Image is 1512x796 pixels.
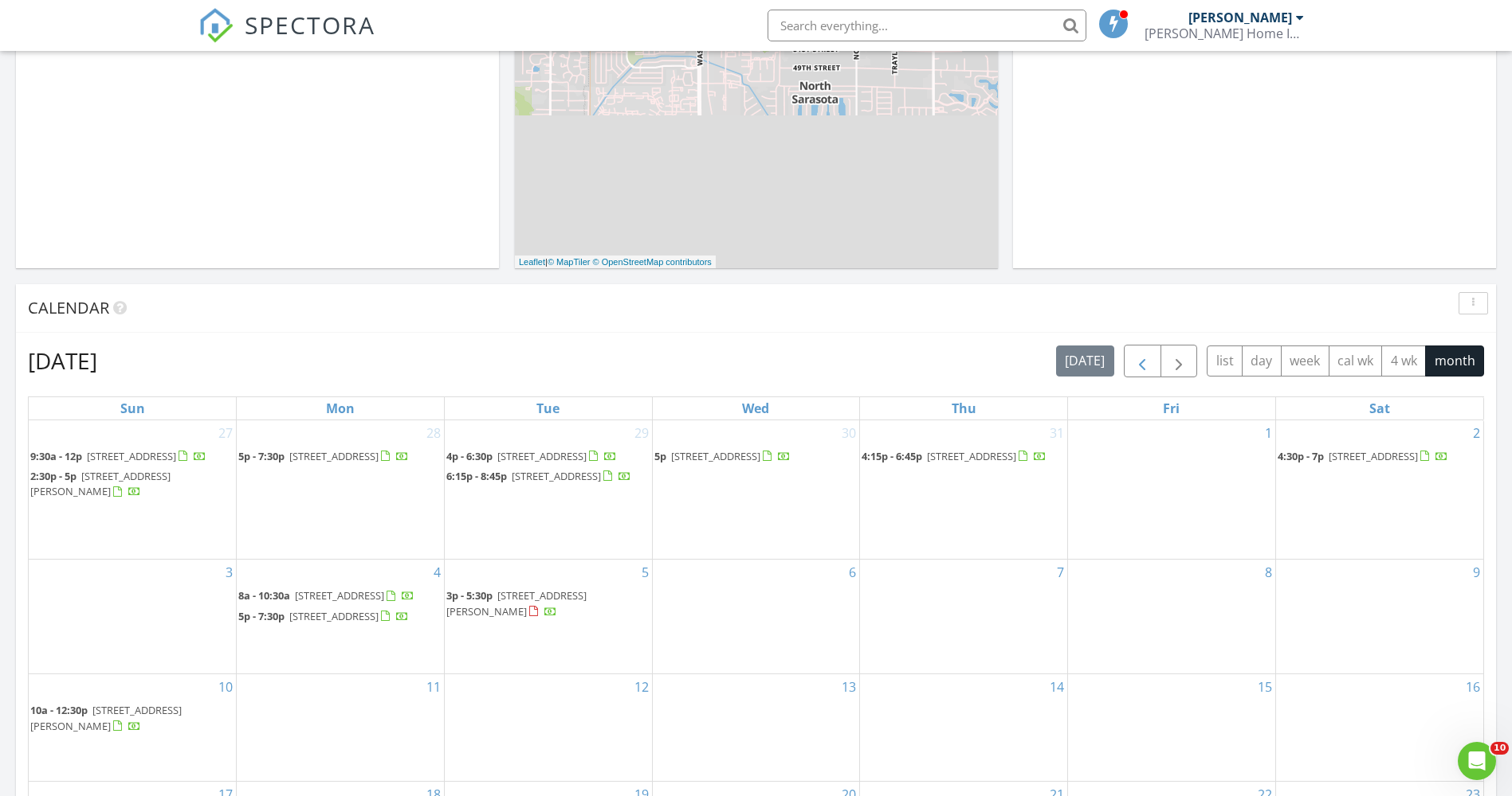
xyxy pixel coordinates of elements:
a: © OpenStreetMap contributors [593,257,712,267]
a: Go to August 12, 2025 [631,674,652,700]
a: 5p [STREET_ADDRESS] [654,447,858,466]
span: [STREET_ADDRESS] [289,609,379,623]
a: Go to August 4, 2025 [430,560,444,585]
a: Go to August 11, 2025 [423,674,444,700]
span: [STREET_ADDRESS] [1329,449,1418,463]
td: Go to July 27, 2025 [29,420,237,560]
span: 5p - 7:30p [238,609,285,623]
td: Go to August 9, 2025 [1275,560,1483,674]
a: Go to August 16, 2025 [1463,674,1483,700]
button: cal wk [1329,345,1383,377]
a: Go to August 10, 2025 [215,674,236,700]
td: Go to July 29, 2025 [444,420,652,560]
a: Thursday [948,397,980,419]
a: Go to August 9, 2025 [1470,560,1483,585]
a: 4:30p - 7p [STREET_ADDRESS] [1278,449,1448,463]
a: 4:15p - 6:45p [STREET_ADDRESS] [862,447,1066,466]
a: 3p - 5:30p [STREET_ADDRESS][PERSON_NAME] [446,587,650,621]
span: SPECTORA [245,8,375,41]
td: Go to July 30, 2025 [652,420,860,560]
td: Go to August 10, 2025 [29,674,237,781]
a: 10a - 12:30p [STREET_ADDRESS][PERSON_NAME] [30,701,234,736]
span: 8a - 10:30a [238,588,290,603]
button: Next month [1161,345,1198,377]
span: 4p - 6:30p [446,449,493,463]
span: 10 [1490,742,1509,755]
button: Previous month [1124,345,1161,377]
span: 5p [654,449,666,463]
button: month [1425,345,1484,377]
button: list [1207,345,1243,377]
a: Sunday [117,397,148,419]
a: 4:15p - 6:45p [STREET_ADDRESS] [862,449,1047,463]
span: [STREET_ADDRESS] [671,449,760,463]
span: [STREET_ADDRESS] [295,588,384,603]
span: [STREET_ADDRESS] [927,449,1016,463]
input: Search everything... [768,10,1086,41]
button: day [1242,345,1282,377]
td: Go to August 15, 2025 [1068,674,1276,781]
span: 4:30p - 7p [1278,449,1324,463]
span: 4:15p - 6:45p [862,449,922,463]
a: Wednesday [739,397,772,419]
a: 5p - 7:30p [STREET_ADDRESS] [238,449,409,463]
span: [STREET_ADDRESS][PERSON_NAME] [30,703,182,732]
a: Saturday [1366,397,1393,419]
td: Go to August 8, 2025 [1068,560,1276,674]
a: 4:30p - 7p [STREET_ADDRESS] [1278,447,1482,466]
td: Go to August 11, 2025 [237,674,445,781]
a: 8a - 10:30a [STREET_ADDRESS] [238,588,414,603]
a: © MapTiler [548,257,591,267]
span: 6:15p - 8:45p [446,469,507,483]
h2: [DATE] [28,345,97,377]
a: 6:15p - 8:45p [STREET_ADDRESS] [446,469,631,483]
a: Monday [323,397,358,419]
td: Go to August 14, 2025 [860,674,1068,781]
a: 2:30p - 5p [STREET_ADDRESS][PERSON_NAME] [30,469,171,498]
a: 3p - 5:30p [STREET_ADDRESS][PERSON_NAME] [446,588,587,618]
span: [STREET_ADDRESS] [512,469,601,483]
a: Go to August 5, 2025 [638,560,652,585]
a: Go to July 27, 2025 [215,420,236,446]
a: 10a - 12:30p [STREET_ADDRESS][PERSON_NAME] [30,703,182,732]
div: | [515,256,716,269]
a: 6:15p - 8:45p [STREET_ADDRESS] [446,467,650,486]
a: Go to July 31, 2025 [1047,420,1067,446]
a: 9:30a - 12p [STREET_ADDRESS] [30,449,206,463]
button: [DATE] [1056,345,1114,377]
span: [STREET_ADDRESS] [87,449,176,463]
span: 10a - 12:30p [30,703,88,717]
a: Go to August 13, 2025 [838,674,859,700]
span: 3p - 5:30p [446,588,493,603]
iframe: Intercom live chat [1458,742,1496,780]
a: 9:30a - 12p [STREET_ADDRESS] [30,447,234,466]
td: Go to August 3, 2025 [29,560,237,674]
td: Go to July 31, 2025 [860,420,1068,560]
td: Go to August 7, 2025 [860,560,1068,674]
a: SPECTORA [198,21,375,55]
a: Go to July 28, 2025 [423,420,444,446]
a: Go to August 1, 2025 [1262,420,1275,446]
a: 4p - 6:30p [STREET_ADDRESS] [446,449,617,463]
a: Tuesday [533,397,563,419]
a: Go to August 3, 2025 [222,560,236,585]
a: Go to July 30, 2025 [838,420,859,446]
a: Go to August 6, 2025 [846,560,859,585]
a: 8a - 10:30a [STREET_ADDRESS] [238,587,442,606]
a: 5p - 7:30p [STREET_ADDRESS] [238,609,409,623]
td: Go to August 2, 2025 [1275,420,1483,560]
td: Go to August 6, 2025 [652,560,860,674]
td: Go to August 4, 2025 [237,560,445,674]
a: Go to August 2, 2025 [1470,420,1483,446]
a: Go to August 15, 2025 [1255,674,1275,700]
a: 5p - 7:30p [STREET_ADDRESS] [238,607,442,626]
img: The Best Home Inspection Software - Spectora [198,8,234,43]
td: Go to July 28, 2025 [237,420,445,560]
div: [PERSON_NAME] [1188,10,1292,25]
span: Calendar [28,297,109,318]
td: Go to August 1, 2025 [1068,420,1276,560]
a: 4p - 6:30p [STREET_ADDRESS] [446,447,650,466]
a: Go to August 14, 2025 [1047,674,1067,700]
span: 2:30p - 5p [30,469,77,483]
a: 2:30p - 5p [STREET_ADDRESS][PERSON_NAME] [30,467,234,501]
